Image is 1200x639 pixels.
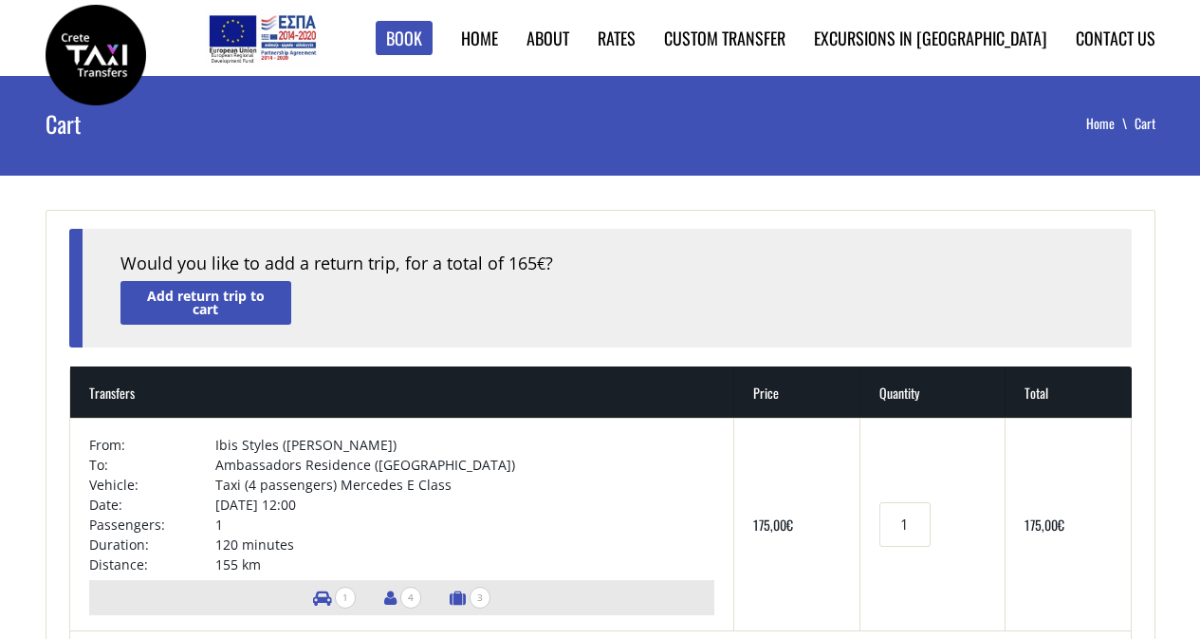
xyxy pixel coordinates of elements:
[1086,113,1135,133] a: Home
[598,26,636,50] a: Rates
[470,587,490,609] span: 3
[375,580,431,615] li: Number of passengers
[89,535,215,554] td: Duration:
[753,515,793,535] bdi: 175,00
[215,535,714,554] td: 120 minutes
[786,515,793,535] span: €
[215,435,714,455] td: Ibis Styles ([PERSON_NAME])
[461,26,498,50] a: Home
[215,515,714,535] td: 1
[335,587,356,609] span: 1
[215,554,714,574] td: 155 km
[206,9,319,66] img: e-bannersEUERDF180X90.jpg
[89,515,215,535] td: Passengers:
[215,455,714,475] td: Ambassadors Residence ([GEOGRAPHIC_DATA])
[440,580,500,615] li: Number of luggage items
[734,366,860,418] th: Price
[1006,366,1132,418] th: Total
[70,366,734,418] th: Transfers
[89,495,215,515] td: Date:
[89,475,215,495] td: Vehicle:
[860,366,1006,418] th: Quantity
[215,475,714,495] td: Taxi (4 passengers) Mercedes E Class
[89,455,215,475] td: To:
[1058,515,1064,535] span: €
[1076,26,1155,50] a: Contact us
[89,554,215,574] td: Distance:
[215,495,714,515] td: [DATE] 12:00
[46,76,419,171] h1: Cart
[120,252,1094,276] div: Would you like to add a return trip, for a total of 165 ?
[46,5,146,105] img: Crete Taxi Transfers | Crete Taxi Transfers Cart | Crete Taxi Transfers
[1025,515,1064,535] bdi: 175,00
[120,281,291,324] a: Add return trip to cart
[89,435,215,455] td: From:
[400,587,421,609] span: 4
[537,254,545,274] span: €
[814,26,1047,50] a: Excursions in [GEOGRAPHIC_DATA]
[304,580,365,615] li: Number of vehicles
[1135,114,1155,133] li: Cart
[46,43,146,63] a: Crete Taxi Transfers | Crete Taxi Transfers Cart | Crete Taxi Transfers
[879,502,931,547] input: Transfers quantity
[664,26,785,50] a: Custom Transfer
[526,26,569,50] a: About
[376,21,433,56] a: Book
